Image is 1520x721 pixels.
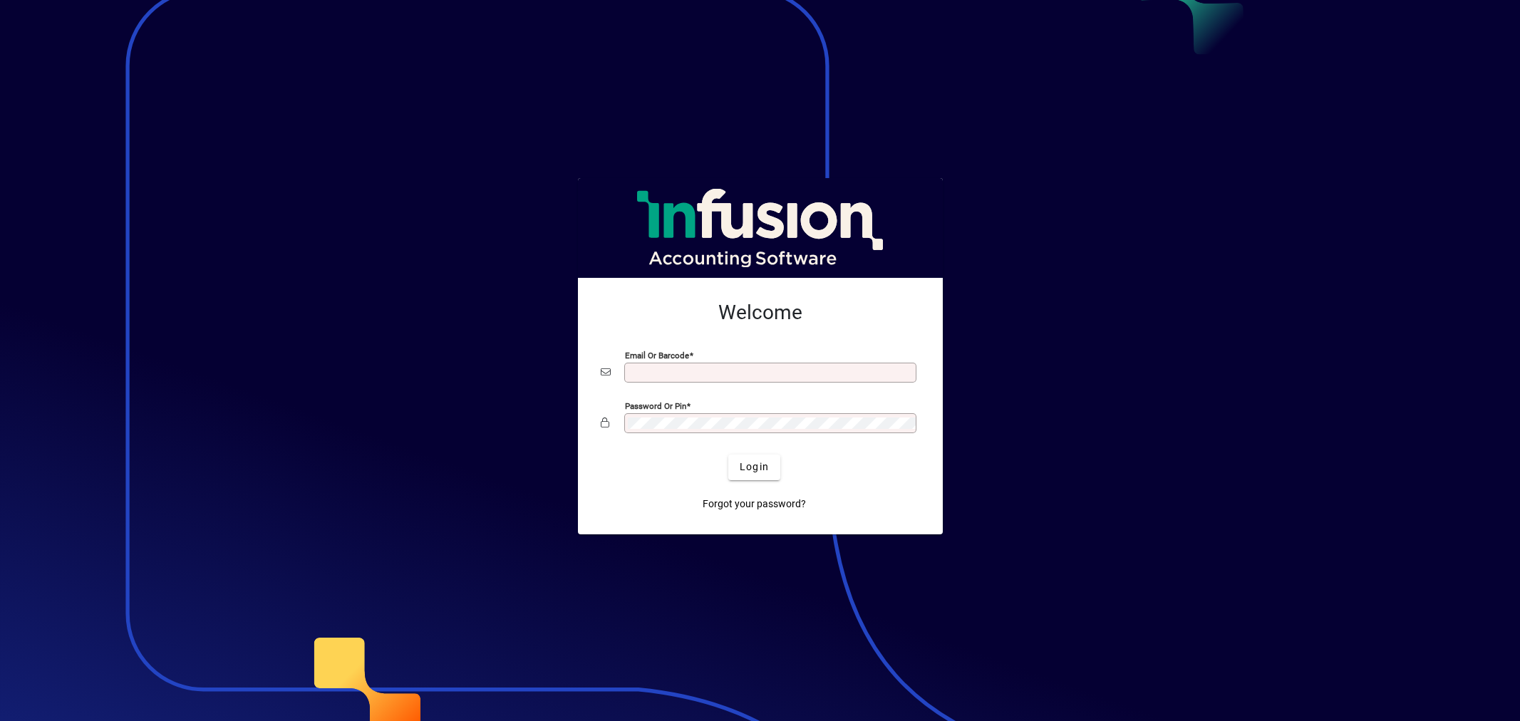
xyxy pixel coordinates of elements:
[625,400,686,410] mat-label: Password or Pin
[728,455,780,480] button: Login
[697,492,812,517] a: Forgot your password?
[625,350,689,360] mat-label: Email or Barcode
[703,497,806,512] span: Forgot your password?
[601,301,920,325] h2: Welcome
[740,460,769,474] span: Login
